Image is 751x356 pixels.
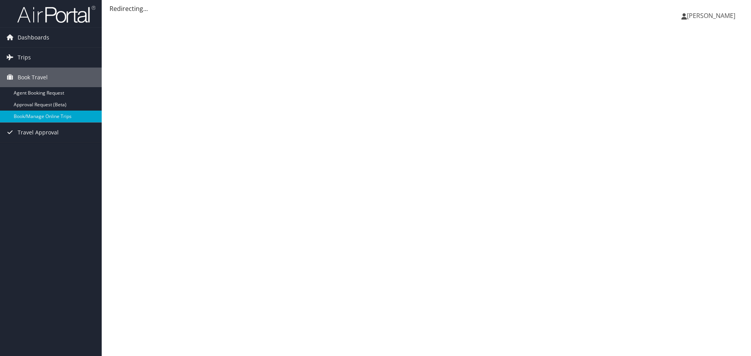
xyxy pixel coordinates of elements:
[18,68,48,87] span: Book Travel
[18,28,49,47] span: Dashboards
[18,48,31,67] span: Trips
[110,4,743,13] div: Redirecting...
[681,4,743,27] a: [PERSON_NAME]
[17,5,95,23] img: airportal-logo.png
[687,11,735,20] span: [PERSON_NAME]
[18,123,59,142] span: Travel Approval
